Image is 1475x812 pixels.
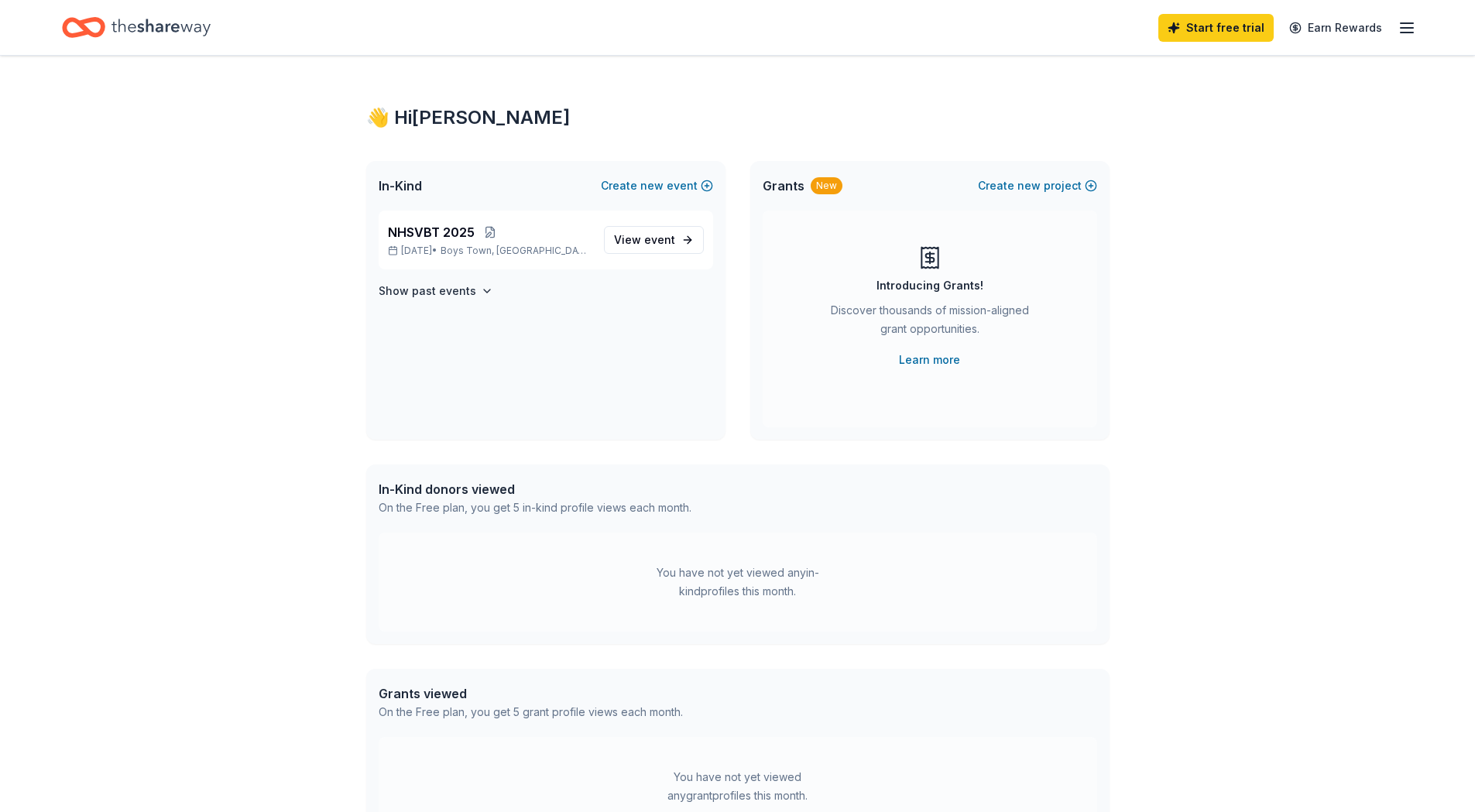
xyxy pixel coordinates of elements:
[644,233,675,246] span: event
[1158,14,1274,42] a: Start free trial
[379,684,683,703] div: Grants viewed
[388,223,475,242] span: NHSVBT 2025
[379,499,691,517] div: On the Free plan, you get 5 in-kind profile views each month.
[379,282,476,300] h4: Show past events
[379,480,691,499] div: In-Kind donors viewed
[811,177,842,194] div: New
[366,105,1110,130] div: 👋 Hi [PERSON_NAME]
[899,351,960,369] a: Learn more
[379,703,683,721] div: On the Free plan, you get 5 grant profile views each month.
[441,245,591,257] span: Boys Town, [GEOGRAPHIC_DATA]
[640,176,664,195] span: new
[978,176,1097,195] button: Createnewproject
[641,564,835,601] div: You have not yet viewed any in-kind profiles this month.
[379,176,422,195] span: In-Kind
[604,226,704,254] a: View event
[763,176,804,195] span: Grants
[1280,14,1391,42] a: Earn Rewards
[825,301,1035,344] div: Discover thousands of mission-aligned grant opportunities.
[614,231,675,249] span: View
[601,176,713,195] button: Createnewevent
[379,282,493,300] button: Show past events
[876,276,983,295] div: Introducing Grants!
[1017,176,1041,195] span: new
[641,768,835,805] div: You have not yet viewed any grant profiles this month.
[388,245,592,257] p: [DATE] •
[62,9,211,46] a: Home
